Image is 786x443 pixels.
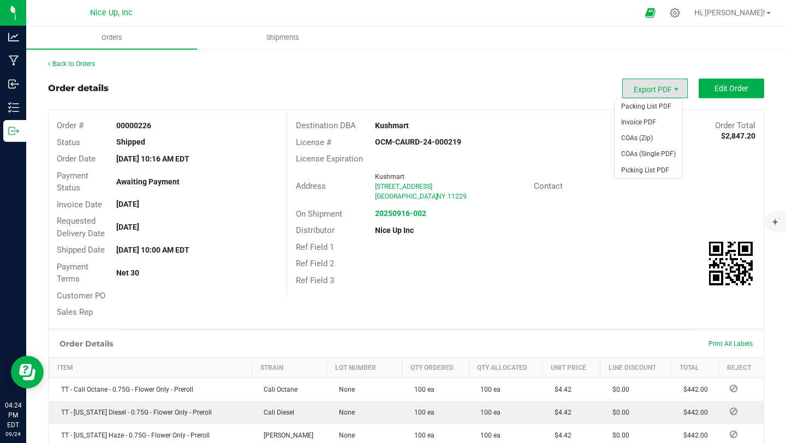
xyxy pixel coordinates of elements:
strong: OCM-CAURD-24-000219 [375,137,461,146]
strong: Shipped [116,137,145,146]
th: Unit Price [543,357,600,378]
span: Kushmart [375,173,404,181]
span: License # [296,137,331,147]
span: 100 ea [409,386,434,393]
th: Qty Ordered [402,357,468,378]
span: $0.00 [607,432,629,439]
span: [STREET_ADDRESS] [375,183,432,190]
inline-svg: Outbound [8,125,19,136]
span: Payment Terms [57,262,88,284]
span: TT - [US_STATE] Diesel - 0.75G - Flower Only - Preroll [56,409,212,416]
span: Ref Field 1 [296,242,334,252]
span: Shipped Date [57,245,105,255]
span: Ref Field 3 [296,276,334,285]
span: Edit Order [714,84,748,93]
span: $4.42 [549,386,571,393]
span: Packing List PDF [615,99,682,115]
span: Destination DBA [296,121,356,130]
span: Nice Up, Inc [90,8,133,17]
span: Sales Rep [57,307,93,317]
div: Manage settings [668,8,682,18]
strong: Awaiting Payment [116,177,180,186]
span: 100 ea [475,432,501,439]
div: Order details [48,82,109,95]
strong: $2,847.20 [721,131,755,140]
span: , [436,193,437,200]
span: $442.00 [678,432,708,439]
span: Open Ecommerce Menu [638,2,663,23]
span: Contact [534,181,563,191]
a: Shipments [197,26,368,49]
li: Export PDF [622,79,688,98]
span: 100 ea [409,432,434,439]
inline-svg: Inventory [8,102,19,113]
p: 04:24 PM EDT [5,400,21,430]
span: Order # [57,121,84,130]
button: Edit Order [699,79,764,98]
span: 100 ea [475,386,501,393]
li: Picking List PDF [615,163,682,178]
span: $0.00 [607,409,629,416]
span: Distributor [296,225,335,235]
span: License Expiration [296,154,363,164]
span: Order Total [715,121,755,130]
span: None [334,409,355,416]
th: Line Discount [600,357,671,378]
th: Lot Number [327,357,402,378]
strong: [DATE] [116,200,139,208]
li: COAs (Single PDF) [615,146,682,162]
span: None [334,432,355,439]
span: 100 ea [475,409,501,416]
strong: Kushmart [375,121,409,130]
img: Scan me! [709,242,753,285]
a: 20250916-002 [375,209,426,218]
th: Qty Allocated [468,357,543,378]
span: Hi, [PERSON_NAME]! [694,8,765,17]
span: $4.42 [549,409,571,416]
th: Reject [719,357,764,378]
qrcode: 00000226 [709,242,753,285]
inline-svg: Manufacturing [8,55,19,66]
p: 09/24 [5,430,21,438]
span: Address [296,181,326,191]
li: Invoice PDF [615,115,682,130]
span: Order Date [57,154,96,164]
span: $4.42 [549,432,571,439]
span: Cali Diesel [258,409,294,416]
a: Back to Orders [48,60,95,68]
span: Orders [87,33,137,43]
span: On Shipment [296,209,342,219]
span: [GEOGRAPHIC_DATA] [375,193,438,200]
iframe: Resource center [11,356,44,388]
span: Ref Field 2 [296,259,334,268]
span: Status [57,137,80,147]
span: Reject Inventory [725,385,742,392]
a: Orders [26,26,197,49]
span: TT - [US_STATE] Haze - 0.75G - Flower Only - Preroll [56,432,210,439]
strong: [DATE] 10:16 AM EDT [116,154,189,163]
th: Total [671,357,719,378]
span: Cali Octane [258,386,297,393]
th: Strain [252,357,327,378]
span: Reject Inventory [725,408,742,415]
inline-svg: Inbound [8,79,19,89]
span: Payment Status [57,171,88,193]
strong: [DATE] [116,223,139,231]
strong: Net 30 [116,268,139,277]
span: [PERSON_NAME] [258,432,313,439]
span: 100 ea [409,409,434,416]
inline-svg: Analytics [8,32,19,43]
span: Invoice Date [57,200,102,209]
span: None [334,386,355,393]
strong: 00000226 [116,121,151,130]
span: $442.00 [678,386,708,393]
span: TT - Cali Octane - 0.75G - Flower Only - Preroll [56,386,193,393]
span: Requested Delivery Date [57,216,105,238]
span: $0.00 [607,386,629,393]
h1: Order Details [59,339,113,348]
span: $442.00 [678,409,708,416]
